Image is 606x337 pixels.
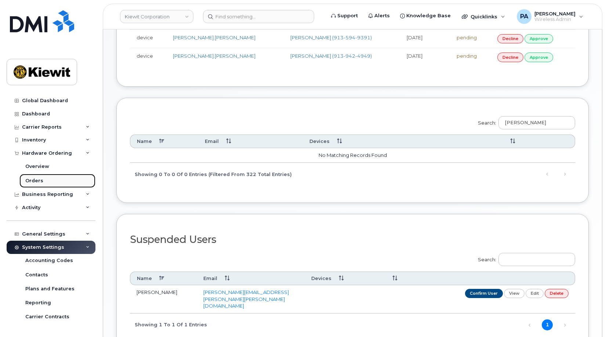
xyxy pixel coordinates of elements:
[406,12,451,19] span: Knowledge Base
[497,53,523,62] a: decline
[305,272,378,285] th: Devices: activate to sort column ascending
[400,29,450,48] td: [DATE]
[524,320,535,331] a: Previous
[542,319,553,330] a: 1
[471,14,497,19] span: Quicklinks
[130,148,575,163] td: No matching records found
[545,289,569,298] a: delete
[534,17,576,22] span: Wireless Admin
[337,12,358,19] span: Support
[473,248,575,269] label: Search:
[450,29,491,48] td: pending
[130,135,198,148] th: Name: activate to sort column descending
[378,272,575,285] th: : activate to sort column ascending
[559,169,570,180] a: Next
[465,289,503,298] a: confirm user
[203,289,289,309] a: [PERSON_NAME][EMAIL_ADDRESS][PERSON_NAME][PERSON_NAME][DOMAIN_NAME]
[574,305,600,331] iframe: Messenger Launcher
[400,48,450,66] td: [DATE]
[130,48,166,66] td: device
[520,12,528,21] span: PA
[504,289,525,298] a: view
[395,8,456,23] a: Knowledge Base
[173,35,255,40] a: [PERSON_NAME].[PERSON_NAME]
[496,135,575,148] th: : activate to sort column ascending
[198,135,303,148] th: Email: activate to sort column ascending
[450,48,491,66] td: pending
[497,34,523,43] a: decline
[130,234,575,245] h2: Suspended Users
[197,272,305,285] th: Email: activate to sort column ascending
[525,53,553,62] a: approve
[457,9,510,24] div: Quicklinks
[473,111,575,132] label: Search:
[526,289,544,298] a: edit
[290,53,372,59] a: [PERSON_NAME] (913-942-4949)
[120,10,193,23] a: Kiewit Corporation
[363,8,395,23] a: Alerts
[559,320,570,331] a: Next
[525,34,553,43] a: approve
[130,168,292,180] div: Showing 0 to 0 of 0 entries (filtered from 322 total entries)
[130,272,197,285] th: Name: activate to sort column descending
[374,12,390,19] span: Alerts
[203,10,314,23] input: Find something...
[534,11,576,17] span: [PERSON_NAME]
[130,318,207,331] div: Showing 1 to 1 of 1 entries
[512,9,588,24] div: Paul Andrews
[542,169,553,180] a: Previous
[498,253,575,266] input: Search:
[290,35,372,40] a: [PERSON_NAME] (913-594-9391)
[303,135,497,148] th: Devices: activate to sort column ascending
[173,53,255,59] a: [PERSON_NAME].[PERSON_NAME]
[326,8,363,23] a: Support
[130,29,166,48] td: device
[130,285,197,313] td: [PERSON_NAME]
[498,116,575,129] input: Search:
